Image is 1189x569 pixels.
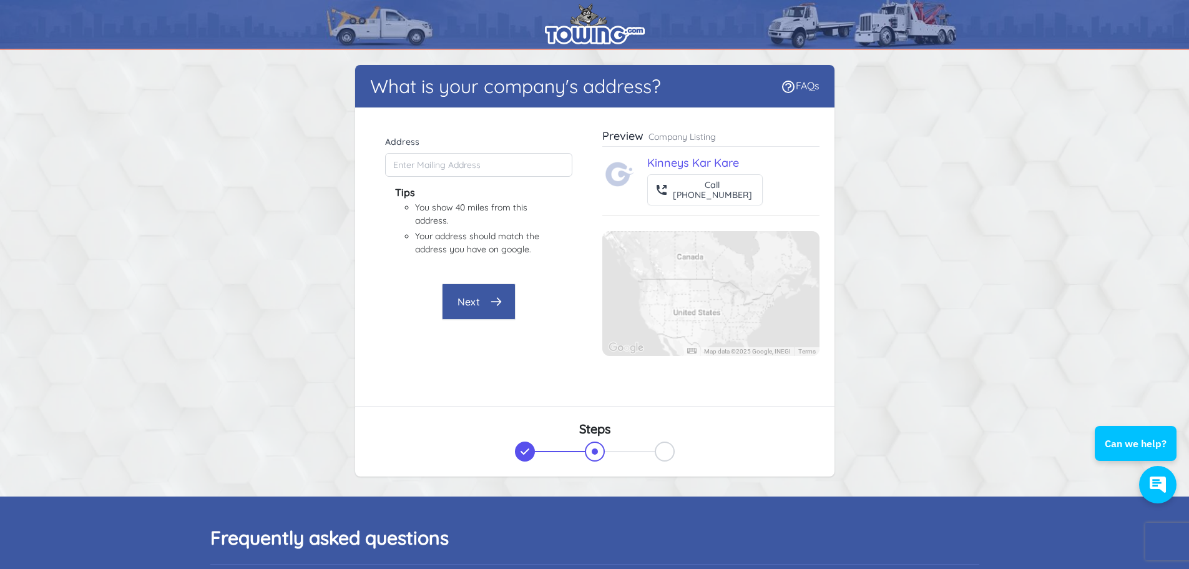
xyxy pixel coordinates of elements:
[415,230,542,256] li: Your address should match the address you have on google.
[370,422,820,437] h3: Steps
[687,348,696,354] button: Keyboard shortcuts
[673,180,752,200] div: Call [PHONE_NUMBER]
[545,3,645,44] img: logo.png
[385,153,572,177] input: Enter Mailing Address
[385,136,572,148] label: Address
[1087,392,1189,516] iframe: Conversations
[647,156,739,170] a: Kinneys Kar Kare
[605,340,647,356] img: Google
[781,79,820,92] a: FAQs
[415,201,542,227] li: You show 40 miles from this address.
[605,159,635,189] img: Towing.com Logo
[798,348,816,355] a: Terms (opens in new tab)
[210,527,979,549] h2: Frequently asked questions
[442,284,516,320] button: Next
[370,75,661,97] h1: What is your company's address?
[395,186,415,199] b: Tips
[648,131,716,143] p: Company Listing
[602,129,643,144] h3: Preview
[647,174,763,205] button: Call[PHONE_NUMBER]
[704,348,791,355] span: Map data ©2025 Google, INEGI
[605,340,647,356] a: Open this area in Google Maps (opens a new window)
